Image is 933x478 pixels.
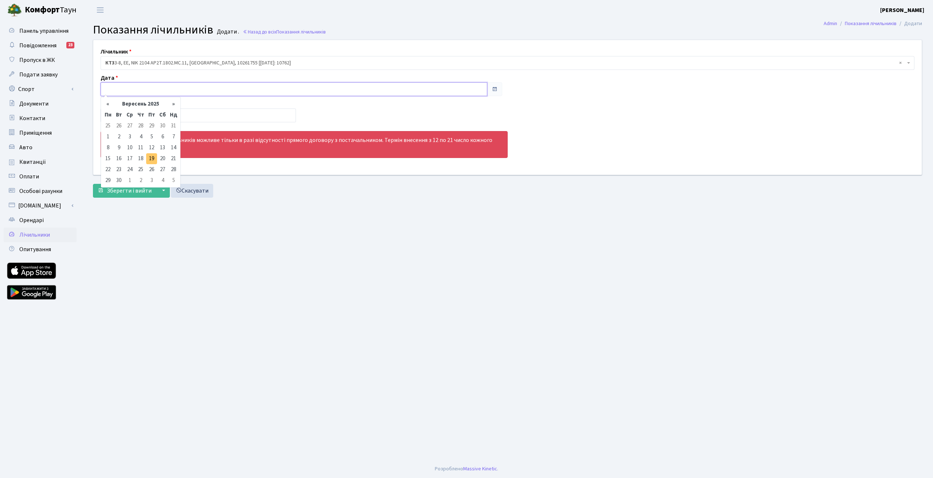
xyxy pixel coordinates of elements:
td: 9 [113,142,124,153]
td: 7 [168,131,179,142]
a: Лічильники [4,228,77,242]
td: 20 [157,153,168,164]
span: Документи [19,100,48,108]
span: Видалити всі елементи [899,59,902,67]
li: Додати [897,20,922,28]
td: 29 [146,121,157,131]
td: 2 [113,131,124,142]
td: 1 [124,175,135,186]
td: 4 [135,131,146,142]
a: Документи [4,96,77,111]
span: Приміщення [19,129,52,137]
a: Пропуск в ЖК [4,53,77,67]
td: 23 [113,164,124,175]
b: КТ3 [105,59,114,67]
span: Показання лічильників [276,28,326,35]
th: Вересень 2025 [113,99,168,110]
th: Вт [113,110,124,121]
b: [PERSON_NAME] [880,6,924,14]
span: Лічильники [19,231,50,239]
td: 17 [124,153,135,164]
td: 26 [146,164,157,175]
span: Контакти [19,114,45,122]
a: Оплати [4,169,77,184]
a: Скасувати [171,184,213,198]
td: 5 [168,175,179,186]
td: 11 [135,142,146,153]
a: Авто [4,140,77,155]
td: 1 [102,131,113,142]
td: 19 [146,153,157,164]
th: Ср [124,110,135,121]
a: Повідомлення23 [4,38,77,53]
th: Сб [157,110,168,121]
span: Панель управління [19,27,69,35]
td: 26 [113,121,124,131]
div: Розроблено . [435,465,498,473]
td: 10 [124,142,135,153]
a: Подати заявку [4,67,77,82]
b: Комфорт [25,4,60,16]
td: 28 [135,121,146,131]
a: Опитування [4,242,77,257]
label: Дата [101,74,118,82]
a: Контакти [4,111,77,126]
td: 22 [102,164,113,175]
a: [PERSON_NAME] [880,6,924,15]
span: Пропуск в ЖК [19,56,55,64]
span: Подати заявку [19,71,58,79]
td: 27 [157,164,168,175]
td: 31 [168,121,179,131]
span: Авто [19,143,32,151]
td: 16 [113,153,124,164]
th: Пн [102,110,113,121]
td: 15 [102,153,113,164]
a: Панель управління [4,24,77,38]
span: Показання лічильників [93,21,213,38]
nav: breadcrumb [813,16,933,31]
a: Приміщення [4,126,77,140]
td: 28 [168,164,179,175]
td: 12 [146,142,157,153]
td: 24 [124,164,135,175]
td: 8 [102,142,113,153]
td: 27 [124,121,135,131]
td: 13 [157,142,168,153]
td: 29 [102,175,113,186]
th: » [168,99,179,110]
button: Зберегти і вийти [93,184,156,198]
td: 6 [157,131,168,142]
td: 5 [146,131,157,142]
th: Пт [146,110,157,121]
span: Зберегти і вийти [107,187,152,195]
td: 4 [157,175,168,186]
a: Особові рахунки [4,184,77,198]
td: 21 [168,153,179,164]
button: Переключити навігацію [91,4,109,16]
small: Додати . [215,28,239,35]
div: Внесення показників лічильників можливе тільки в разі відсутності прямого договору з постачальник... [101,131,508,158]
span: Таун [25,4,77,16]
th: « [102,99,113,110]
span: Оплати [19,173,39,181]
td: 25 [135,164,146,175]
td: 2 [135,175,146,186]
th: Чт [135,110,146,121]
a: Massive Kinetic [463,465,497,473]
span: Особові рахунки [19,187,62,195]
a: Квитанції [4,155,77,169]
div: 23 [66,42,74,48]
span: Квитанції [19,158,46,166]
th: Нд [168,110,179,121]
a: Показання лічильників [845,20,897,27]
td: 25 [102,121,113,131]
td: 30 [157,121,168,131]
td: 30 [113,175,124,186]
span: Повідомлення [19,42,56,50]
img: logo.png [7,3,22,17]
td: 3 [124,131,135,142]
label: Лічильник [101,47,132,56]
span: <b>КТ3</b>&nbsp;&nbsp;&nbsp;3-8, ЕЕ, NIK 2104 AP2T.1802.МС.11, Коридор, 10261755 [31.08.2025: 10762] [105,59,905,67]
span: Опитування [19,245,51,253]
span: <b>КТ3</b>&nbsp;&nbsp;&nbsp;3-8, ЕЕ, NIK 2104 AP2T.1802.МС.11, Коридор, 10261755 [31.08.2025: 10762] [101,56,914,70]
